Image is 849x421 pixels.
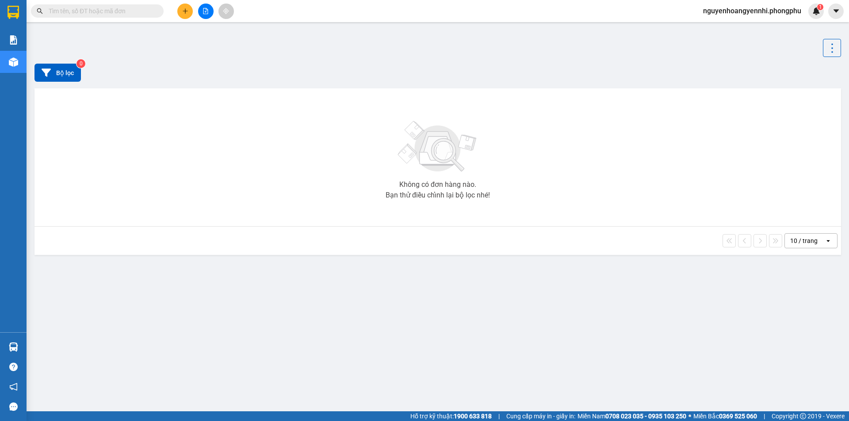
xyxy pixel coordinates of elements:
[828,4,844,19] button: caret-down
[790,236,818,245] div: 10 / trang
[177,4,193,19] button: plus
[410,411,492,421] span: Hỗ trợ kỹ thuật:
[832,7,840,15] span: caret-down
[577,411,686,421] span: Miền Nam
[498,411,500,421] span: |
[818,4,822,10] span: 1
[8,6,19,19] img: logo-vxr
[825,237,832,244] svg: open
[37,8,43,14] span: search
[198,4,214,19] button: file-add
[399,181,476,188] div: Không có đơn hàng nào.
[182,8,188,14] span: plus
[9,402,18,411] span: message
[605,413,686,420] strong: 0708 023 035 - 0935 103 250
[9,342,18,352] img: warehouse-icon
[76,59,85,68] sup: 0
[800,413,806,419] span: copyright
[688,414,691,418] span: ⚪️
[34,64,81,82] button: Bộ lọc
[394,116,482,178] img: svg+xml;base64,PHN2ZyBjbGFzcz0ibGlzdC1wbHVnX19zdmciIHhtbG5zPSJodHRwOi8vd3d3LnczLm9yZy8yMDAwL3N2Zy...
[454,413,492,420] strong: 1900 633 818
[223,8,229,14] span: aim
[693,411,757,421] span: Miền Bắc
[764,411,765,421] span: |
[9,383,18,391] span: notification
[506,411,575,421] span: Cung cấp máy in - giấy in:
[49,6,153,16] input: Tìm tên, số ĐT hoặc mã đơn
[817,4,823,10] sup: 1
[696,5,808,16] span: nguyenhoangyennhi.phongphu
[9,35,18,45] img: solution-icon
[386,192,490,199] div: Bạn thử điều chỉnh lại bộ lọc nhé!
[9,57,18,67] img: warehouse-icon
[218,4,234,19] button: aim
[9,363,18,371] span: question-circle
[812,7,820,15] img: icon-new-feature
[719,413,757,420] strong: 0369 525 060
[203,8,209,14] span: file-add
